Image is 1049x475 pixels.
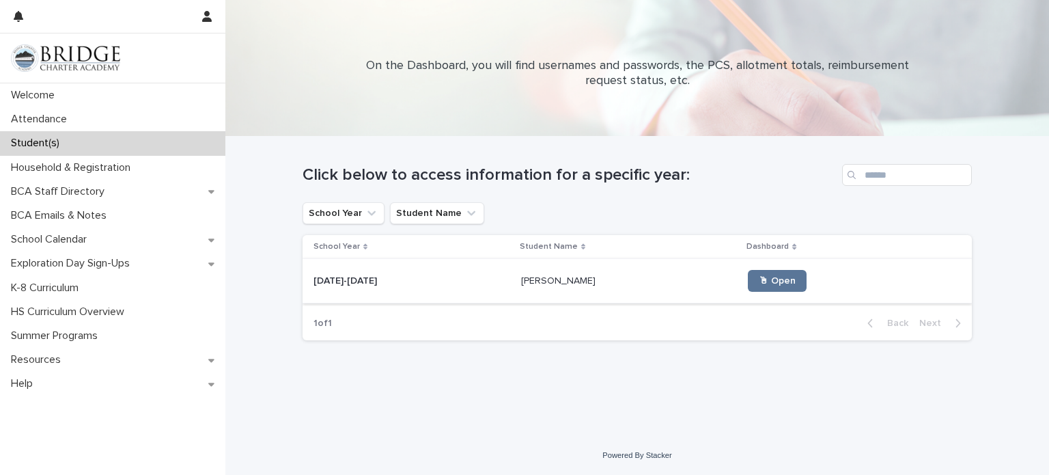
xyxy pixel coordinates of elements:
a: 🖱 Open [748,270,807,292]
p: 1 of 1 [303,307,343,340]
p: School Year [313,239,360,254]
button: Next [914,317,972,329]
h1: Click below to access information for a specific year: [303,165,837,185]
p: HS Curriculum Overview [5,306,135,318]
p: Help [5,377,44,390]
p: [PERSON_NAME] [521,273,598,287]
span: 🖱 Open [759,276,796,286]
span: Next [919,318,949,328]
tr: [DATE]-[DATE][DATE]-[DATE] [PERSON_NAME][PERSON_NAME] 🖱 Open [303,259,972,303]
p: BCA Emails & Notes [5,209,117,222]
p: School Calendar [5,233,98,246]
p: Summer Programs [5,329,109,342]
p: Household & Registration [5,161,141,174]
p: [DATE]-[DATE] [313,273,380,287]
p: Student(s) [5,137,70,150]
p: Exploration Day Sign-Ups [5,257,141,270]
input: Search [842,164,972,186]
p: Attendance [5,113,78,126]
p: BCA Staff Directory [5,185,115,198]
span: Back [879,318,908,328]
img: V1C1m3IdTEidaUdm9Hs0 [11,44,120,72]
button: Back [856,317,914,329]
p: K-8 Curriculum [5,282,89,295]
p: Dashboard [746,239,789,254]
button: Student Name [390,202,484,224]
p: Welcome [5,89,66,102]
p: Student Name [520,239,578,254]
button: School Year [303,202,384,224]
p: Resources [5,353,72,366]
a: Powered By Stacker [602,451,671,459]
p: On the Dashboard, you will find usernames and passwords, the PCS, allotment totals, reimbursement... [364,59,910,88]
